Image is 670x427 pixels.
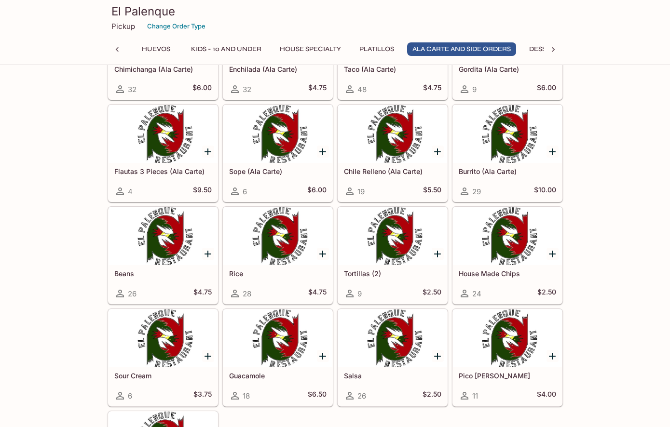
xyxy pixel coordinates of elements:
h5: Chile Relleno (Ala Carte) [344,167,441,175]
button: Add Salsa [432,350,444,362]
h5: Enchilada (Ala Carte) [229,65,327,73]
div: Rice [223,207,332,265]
div: Burrito (Ala Carte) [453,105,562,163]
button: Add Rice [317,248,329,260]
a: Beans26$4.75 [108,207,218,304]
div: Guacamole [223,309,332,367]
a: Guacamole18$6.50 [223,309,333,406]
button: Add Sope (Ala Carte) [317,146,329,158]
p: Pickup [111,22,135,31]
button: Add Flautas 3 Pieces (Ala Carte) [202,146,214,158]
h5: Guacamole [229,372,327,380]
h5: $2.50 [423,390,441,401]
span: 32 [128,85,137,94]
h5: Pico [PERSON_NAME] [459,372,556,380]
a: Burrito (Ala Carte)29$10.00 [452,105,562,202]
span: 4 [128,187,133,196]
span: 28 [243,289,251,298]
button: Add Sour Cream [202,350,214,362]
button: Desserts [524,42,568,56]
h5: Tortillas (2) [344,269,441,278]
button: Huevos [135,42,178,56]
span: 11 [472,391,478,400]
a: Chile Relleno (Ala Carte)19$5.50 [338,105,448,202]
h5: Rice [229,269,327,278]
span: 9 [357,289,362,298]
button: Kids - 10 and Under [186,42,267,56]
h5: Flautas 3 Pieces (Ala Carte) [114,167,212,175]
button: Platillos [354,42,399,56]
button: Add Tortillas (2) [432,248,444,260]
button: Ala Carte and Side Orders [407,42,516,56]
div: Chile Relleno (Ala Carte) [338,105,447,163]
h5: $3.75 [193,390,212,401]
button: Change Order Type [143,19,210,34]
h5: $6.50 [308,390,327,401]
a: House Made Chips24$2.50 [452,207,562,304]
a: Sour Cream6$3.75 [108,309,218,406]
h5: $4.75 [308,288,327,299]
h5: Chimichanga (Ala Carte) [114,65,212,73]
div: Pico de Gallo [453,309,562,367]
button: Add Pico de Gallo [547,350,559,362]
button: Add Chile Relleno (Ala Carte) [432,146,444,158]
h5: $5.50 [423,186,441,197]
h5: Salsa [344,372,441,380]
button: Add Guacamole [317,350,329,362]
h5: $4.75 [308,83,327,95]
span: 26 [128,289,137,298]
h5: $6.00 [307,186,327,197]
span: 29 [472,187,481,196]
h5: $6.00 [537,83,556,95]
h5: House Made Chips [459,269,556,278]
a: Tortillas (2)9$2.50 [338,207,448,304]
h5: $2.50 [423,288,441,299]
h5: Beans [114,269,212,278]
div: Salsa [338,309,447,367]
div: Sour Cream [109,309,218,367]
h5: $10.00 [534,186,556,197]
button: Add House Made Chips [547,248,559,260]
h5: $4.00 [537,390,556,401]
span: 6 [243,187,247,196]
button: House Specialty [274,42,346,56]
span: 18 [243,391,250,400]
h5: $6.00 [192,83,212,95]
span: 6 [128,391,132,400]
a: Rice28$4.75 [223,207,333,304]
h5: $2.50 [537,288,556,299]
div: Beans [109,207,218,265]
span: 48 [357,85,367,94]
span: 26 [357,391,366,400]
h5: Sope (Ala Carte) [229,167,327,175]
button: Add Burrito (Ala Carte) [547,146,559,158]
a: Sope (Ala Carte)6$6.00 [223,105,333,202]
span: 9 [472,85,477,94]
h5: $9.50 [193,186,212,197]
h5: Burrito (Ala Carte) [459,167,556,175]
div: Sope (Ala Carte) [223,105,332,163]
a: Salsa26$2.50 [338,309,448,406]
h5: Taco (Ala Carte) [344,65,441,73]
div: House Made Chips [453,207,562,265]
h5: $4.75 [193,288,212,299]
span: 24 [472,289,481,298]
h5: $4.75 [423,83,441,95]
h3: El Palenque [111,4,559,19]
a: Flautas 3 Pieces (Ala Carte)4$9.50 [108,105,218,202]
h5: Sour Cream [114,372,212,380]
a: Pico [PERSON_NAME]11$4.00 [452,309,562,406]
div: Flautas 3 Pieces (Ala Carte) [109,105,218,163]
h5: Gordita (Ala Carte) [459,65,556,73]
span: 32 [243,85,251,94]
span: 19 [357,187,365,196]
div: Tortillas (2) [338,207,447,265]
button: Add Beans [202,248,214,260]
